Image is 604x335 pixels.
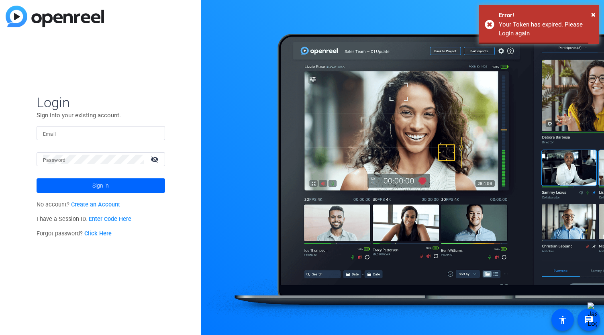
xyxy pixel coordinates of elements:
[43,129,159,138] input: Enter Email Address
[43,131,56,137] mat-label: Email
[37,201,120,208] span: No account?
[37,111,165,120] p: Sign into your existing account.
[43,157,66,163] mat-label: Password
[146,153,165,165] mat-icon: visibility_off
[84,230,112,237] a: Click Here
[37,216,132,223] span: I have a Session ID.
[37,178,165,193] button: Sign in
[591,10,596,19] span: ×
[558,315,567,325] mat-icon: accessibility
[89,216,131,223] a: Enter Code Here
[37,230,112,237] span: Forgot password?
[71,201,120,208] a: Create an Account
[92,176,109,196] span: Sign in
[6,6,104,27] img: blue-gradient.svg
[591,8,596,20] button: Close
[37,94,165,111] span: Login
[499,20,593,38] div: Your Token has expired. Please Login again
[584,315,594,325] mat-icon: message
[499,11,593,20] div: Error!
